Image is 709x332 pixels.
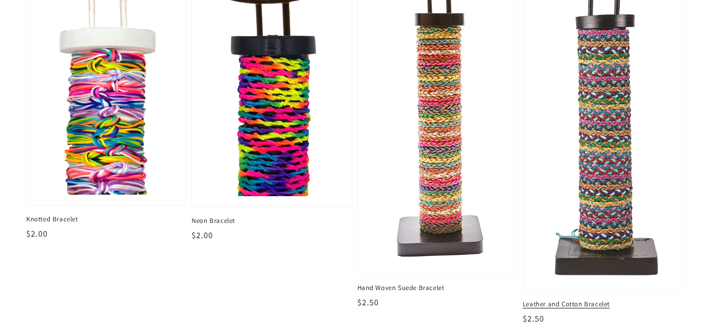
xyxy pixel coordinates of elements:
[523,313,544,324] span: $2.50
[26,215,186,224] span: Knotted Bracelet
[357,283,517,293] span: Hand Woven Suede Bracelet
[523,299,683,309] span: Leather and Cotton Bracelet
[357,297,379,308] span: $2.50
[192,216,352,226] span: Neon Bracelet
[192,230,213,241] span: $2.00
[26,228,48,239] span: $2.00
